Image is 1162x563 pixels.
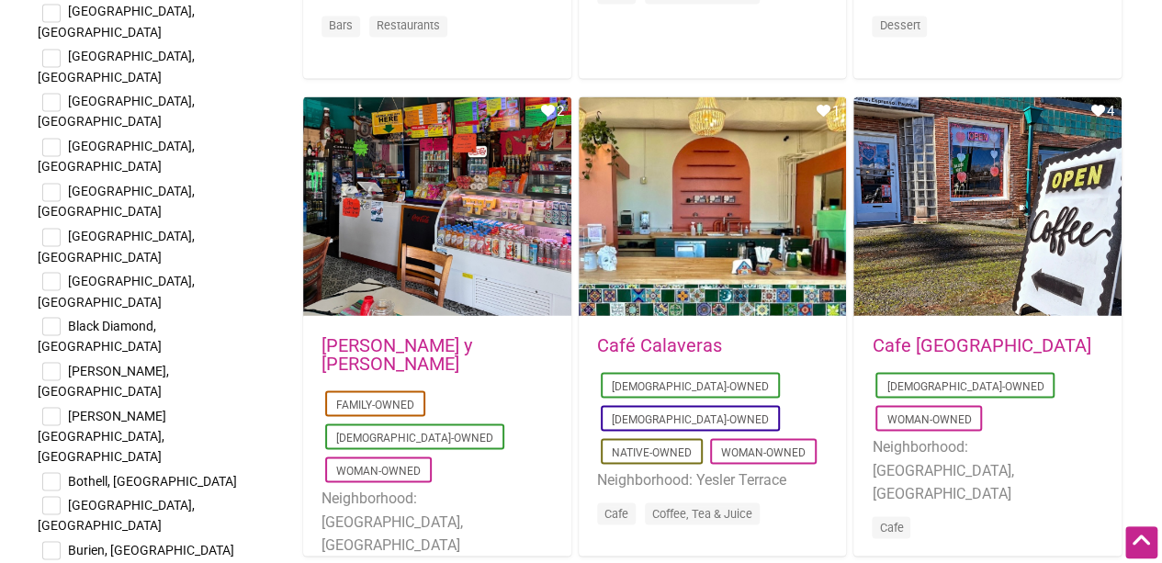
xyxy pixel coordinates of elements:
a: [DEMOGRAPHIC_DATA]-Owned [336,431,493,444]
li: Neighborhood: [GEOGRAPHIC_DATA], [GEOGRAPHIC_DATA] [322,486,553,557]
a: Dessert [879,18,919,32]
span: Burien, [GEOGRAPHIC_DATA] [68,542,234,557]
span: [GEOGRAPHIC_DATA], [GEOGRAPHIC_DATA] [38,273,195,308]
li: Neighborhood: [GEOGRAPHIC_DATA], [GEOGRAPHIC_DATA] [872,434,1103,505]
span: [GEOGRAPHIC_DATA], [GEOGRAPHIC_DATA] [38,497,195,532]
div: Scroll Back to Top [1125,526,1157,558]
span: [GEOGRAPHIC_DATA], [GEOGRAPHIC_DATA] [38,139,195,174]
a: Family-Owned [336,398,414,411]
span: [GEOGRAPHIC_DATA], [GEOGRAPHIC_DATA] [38,49,195,84]
a: Cafe [604,506,628,520]
a: Coffee, Tea & Juice [652,506,752,520]
a: Cafe [879,520,903,534]
span: [PERSON_NAME], [GEOGRAPHIC_DATA] [38,363,169,398]
li: Neighborhood: Yesler Terrace [597,467,829,491]
span: [PERSON_NAME][GEOGRAPHIC_DATA], [GEOGRAPHIC_DATA] [38,408,166,464]
a: Bars [329,18,353,32]
a: [DEMOGRAPHIC_DATA]-Owned [612,379,769,392]
a: [DEMOGRAPHIC_DATA]-Owned [886,379,1044,392]
a: Café Calaveras [597,333,722,355]
span: [GEOGRAPHIC_DATA], [GEOGRAPHIC_DATA] [38,184,195,219]
span: Black Diamond, [GEOGRAPHIC_DATA] [38,318,162,353]
a: Woman-Owned [886,412,971,425]
a: [DEMOGRAPHIC_DATA]-Owned [612,412,769,425]
span: [GEOGRAPHIC_DATA], [GEOGRAPHIC_DATA] [38,4,195,39]
a: Restaurants [377,18,440,32]
span: [GEOGRAPHIC_DATA], [GEOGRAPHIC_DATA] [38,228,195,263]
a: Woman-Owned [721,445,806,458]
a: [PERSON_NAME] y [PERSON_NAME] [322,333,472,374]
span: [GEOGRAPHIC_DATA], [GEOGRAPHIC_DATA] [38,94,195,129]
a: Woman-Owned [336,464,421,477]
a: Native-Owned [612,445,692,458]
span: Bothell, [GEOGRAPHIC_DATA] [68,473,237,488]
a: Cafe [GEOGRAPHIC_DATA] [872,333,1090,355]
